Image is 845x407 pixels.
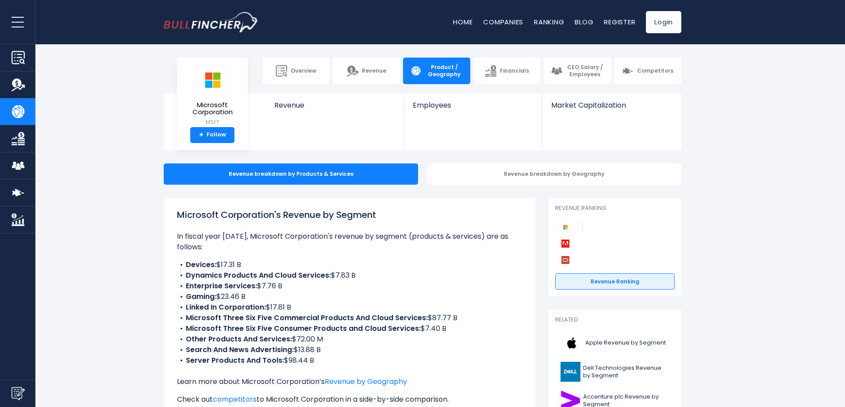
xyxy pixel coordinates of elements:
[177,376,522,387] p: Learn more about Microsoft Corporation’s
[184,65,241,127] a: Microsoft Corporation MSFT
[186,260,216,270] b: Devices:
[544,58,611,84] a: CEO Salary / Employees
[186,345,294,355] b: Search And News Advertising:
[164,12,259,32] a: Go to homepage
[333,58,400,84] a: Revenue
[585,339,666,347] span: Apple Revenue by Segment
[560,254,571,266] img: Oracle Corporation competitors logo
[186,313,428,323] b: Microsoft Three Six Five Commercial Products And Cloud Services:
[177,334,522,345] li: $72.00 M
[561,362,580,382] img: DELL logo
[427,163,681,185] div: Revenue breakdown by Geography
[566,64,604,78] span: CEO Salary / Employees
[164,12,259,32] img: bullfincher logo
[561,333,583,353] img: AAPL logo
[186,323,421,333] b: Microsoft Three Six Five Consumer Products and Cloud Services:
[325,376,407,387] a: Revenue by Geography
[186,291,216,302] b: Gaming:
[164,163,418,185] div: Revenue breakdown by Products & Services
[190,127,234,143] a: +Follow
[614,58,681,84] a: Competitors
[483,17,523,27] a: Companies
[500,67,529,74] span: Financials
[265,93,404,124] a: Revenue
[583,364,669,380] span: Dell Technologies Revenue by Segment
[263,58,330,84] a: Overview
[177,323,522,334] li: $7.40 B
[177,345,522,355] li: $13.88 B
[560,238,571,249] img: Adobe competitors logo
[425,64,463,78] span: Product / Geography
[177,281,522,291] li: $7.76 B
[534,17,564,27] a: Ranking
[177,394,522,405] p: Check out to Microsoft Corporation in a side-by-side comparison.
[413,101,533,109] span: Employees
[575,17,593,27] a: Blog
[186,281,257,291] b: Enterprise Services:
[186,355,284,365] b: Server Products And Tools:
[186,334,292,344] b: Other Products And Services:
[177,208,522,221] h1: Microsoft Corporation's Revenue by Segment
[555,316,675,324] p: Related
[604,17,635,27] a: Register
[274,101,395,109] span: Revenue
[404,93,542,124] a: Employees
[177,355,522,366] li: $98.44 B
[403,58,470,84] a: Product / Geography
[177,270,522,281] li: $7.83 B
[291,67,316,74] span: Overview
[177,291,522,302] li: $23.46 B
[177,302,522,313] li: $17.81 B
[542,93,680,124] a: Market Capitalization
[555,205,675,212] p: Revenue Ranking
[555,273,675,290] a: Revenue Ranking
[362,67,386,74] span: Revenue
[555,360,675,384] a: Dell Technologies Revenue by Segment
[551,101,672,109] span: Market Capitalization
[213,394,257,404] a: competitors
[473,58,541,84] a: Financials
[177,313,522,323] li: $87.77 B
[177,231,522,252] p: In fiscal year [DATE], Microsoft Corporation's revenue by segment (products & services) are as fo...
[555,331,675,355] a: Apple Revenue by Segment
[184,101,241,116] span: Microsoft Corporation
[646,11,681,33] a: Login
[637,67,673,74] span: Competitors
[177,260,522,270] li: $17.31 B
[560,221,571,233] img: Microsoft Corporation competitors logo
[186,270,331,280] b: Dynamics Products And Cloud Services:
[199,131,204,139] strong: +
[453,17,472,27] a: Home
[184,118,241,126] small: MSFT
[186,302,266,312] b: Linked In Corporation:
